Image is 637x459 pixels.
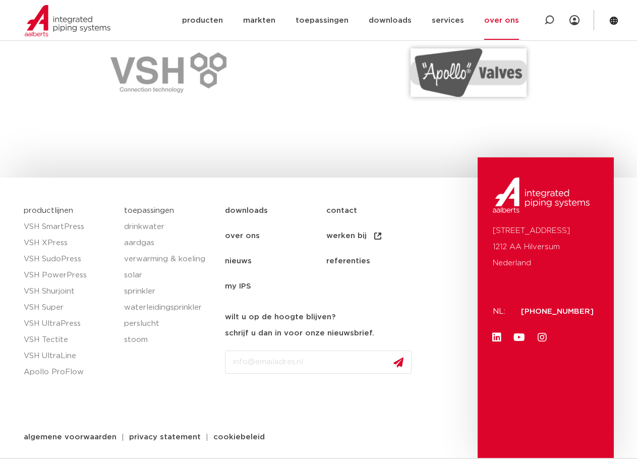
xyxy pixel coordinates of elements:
a: sprinkler [124,283,215,300]
a: stoom [124,332,215,348]
a: VSH Super [24,300,114,316]
a: VSH Shurjoint [24,283,114,300]
img: send.svg [393,357,403,368]
a: producten [182,1,223,40]
a: aardgas [124,235,215,251]
nav: Menu [182,1,519,40]
a: referenties [326,249,428,274]
p: NL: [493,304,509,320]
img: VSH-PNG-e1612190599858 [110,52,226,93]
a: privacy statement [122,433,208,441]
iframe: reCAPTCHA [225,382,378,421]
a: downloads [369,1,412,40]
a: VSH PowerPress [24,267,114,283]
a: productlijnen [24,207,73,214]
a: waterleidingsprinkler [124,300,215,316]
a: perslucht [124,316,215,332]
a: VSH XPress [24,235,114,251]
a: solar [124,267,215,283]
a: verwarming & koeling [124,251,215,267]
a: VSH UltraLine [24,348,114,364]
a: toepassingen [296,1,349,40]
a: Apollo ProFlow [24,364,114,380]
a: services [432,1,464,40]
a: drinkwater [124,219,215,235]
span: privacy statement [129,433,201,441]
a: algemene voorwaarden [16,433,124,441]
span: cookiebeleid [213,433,265,441]
a: toepassingen [124,207,174,214]
nav: Menu [225,198,473,299]
a: VSH SudoPress [24,251,114,267]
a: over ons [225,223,326,249]
a: [PHONE_NUMBER] [521,308,594,315]
strong: wilt u op de hoogte blijven? [225,313,335,321]
span: algemene voorwaarden [24,433,117,441]
p: [STREET_ADDRESS] 1212 AA Hilversum Nederland [493,223,599,271]
a: markten [243,1,275,40]
a: VSH Tectite [24,332,114,348]
input: info@emailadres.nl [225,351,412,374]
a: contact [326,198,428,223]
a: nieuws [225,249,326,274]
a: over ons [484,1,519,40]
a: VSH UltraPress [24,316,114,332]
a: werken bij [326,223,428,249]
a: downloads [225,198,326,223]
a: cookiebeleid [206,433,272,441]
a: VSH SmartPress [24,219,114,235]
strong: schrijf u dan in voor onze nieuwsbrief. [225,329,374,337]
a: my IPS [225,274,326,299]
